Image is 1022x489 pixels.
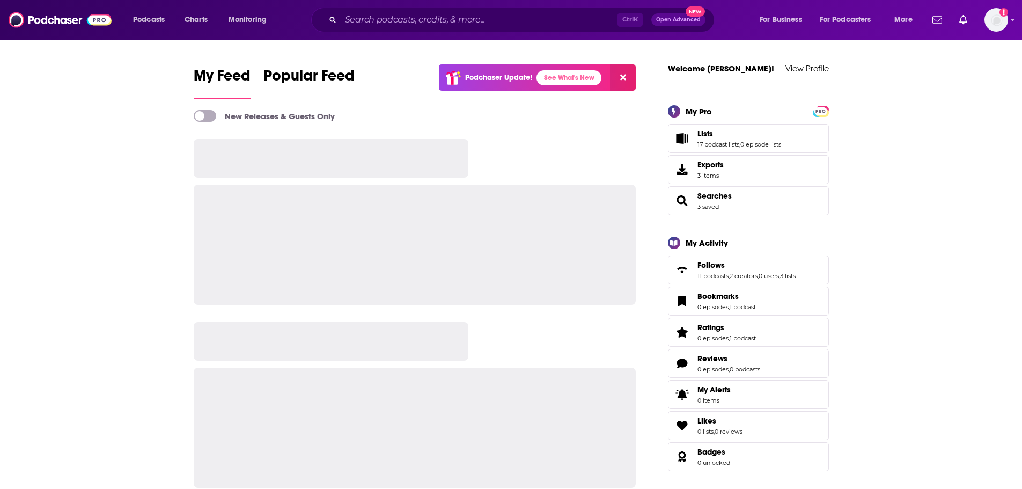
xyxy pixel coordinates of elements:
span: Bookmarks [697,291,739,301]
a: 0 unlocked [697,459,730,466]
a: Likes [697,416,742,426]
span: Ratings [668,318,829,347]
span: Likes [668,411,829,440]
span: Lists [668,124,829,153]
span: Reviews [668,349,829,378]
span: My Alerts [697,385,731,395]
span: , [729,366,730,373]
a: 0 episodes [697,334,729,342]
span: Follows [697,260,725,270]
a: 3 lists [780,272,796,280]
span: Logged in as dbartlett [984,8,1008,32]
a: 0 podcasts [730,366,760,373]
a: Searches [672,193,693,208]
a: Lists [697,129,781,138]
input: Search podcasts, credits, & more... [341,11,617,28]
a: See What's New [536,70,601,85]
a: 0 lists [697,428,714,435]
span: Badges [668,442,829,471]
span: For Podcasters [820,12,871,27]
span: My Feed [194,67,251,91]
a: View Profile [785,63,829,74]
span: , [758,272,759,280]
span: , [729,272,730,280]
a: 0 reviews [715,428,742,435]
a: 0 episodes [697,303,729,311]
a: Welcome [PERSON_NAME]! [668,63,774,74]
a: Charts [178,11,214,28]
a: 2 creators [730,272,758,280]
span: Exports [697,160,724,170]
a: Follows [697,260,796,270]
svg: Add a profile image [999,8,1008,17]
button: Show profile menu [984,8,1008,32]
a: New Releases & Guests Only [194,110,335,122]
a: 0 users [759,272,779,280]
a: Ratings [672,325,693,340]
span: PRO [814,107,827,115]
a: Ratings [697,323,756,332]
span: New [686,6,705,17]
a: Follows [672,262,693,278]
span: Ratings [697,323,724,332]
span: Open Advanced [656,17,701,23]
a: PRO [814,106,827,114]
span: Searches [668,186,829,215]
span: , [739,141,740,148]
span: Charts [185,12,208,27]
button: open menu [752,11,815,28]
span: Bookmarks [668,287,829,316]
img: Podchaser - Follow, Share and Rate Podcasts [9,10,112,30]
a: Searches [697,191,732,201]
span: , [714,428,715,435]
span: Reviews [697,354,727,363]
img: User Profile [984,8,1008,32]
div: My Pro [686,106,712,116]
a: Reviews [672,356,693,371]
a: 11 podcasts [697,272,729,280]
a: Bookmarks [697,291,756,301]
span: 0 items [697,397,731,404]
button: open menu [887,11,926,28]
a: Popular Feed [263,67,355,99]
a: 1 podcast [730,303,756,311]
a: Badges [697,447,730,457]
span: More [894,12,913,27]
a: 17 podcast lists [697,141,739,148]
button: open menu [221,11,281,28]
span: Lists [697,129,713,138]
span: , [729,334,730,342]
span: Popular Feed [263,67,355,91]
a: 0 episode lists [740,141,781,148]
span: Badges [697,447,725,457]
button: open menu [813,11,887,28]
div: Search podcasts, credits, & more... [321,8,725,32]
a: Badges [672,449,693,464]
a: Exports [668,155,829,184]
a: Lists [672,131,693,146]
a: My Alerts [668,380,829,409]
span: My Alerts [672,387,693,402]
p: Podchaser Update! [465,73,532,82]
span: , [779,272,780,280]
a: Bookmarks [672,294,693,309]
a: Likes [672,418,693,433]
button: open menu [126,11,179,28]
span: Monitoring [229,12,267,27]
span: 3 items [697,172,724,179]
button: Open AdvancedNew [651,13,705,26]
span: Podcasts [133,12,165,27]
a: Show notifications dropdown [955,11,972,29]
div: My Activity [686,238,728,248]
span: Follows [668,256,829,284]
a: 3 saved [697,203,719,210]
span: Exports [672,162,693,177]
a: Reviews [697,354,760,363]
a: 1 podcast [730,334,756,342]
a: Show notifications dropdown [928,11,946,29]
a: My Feed [194,67,251,99]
